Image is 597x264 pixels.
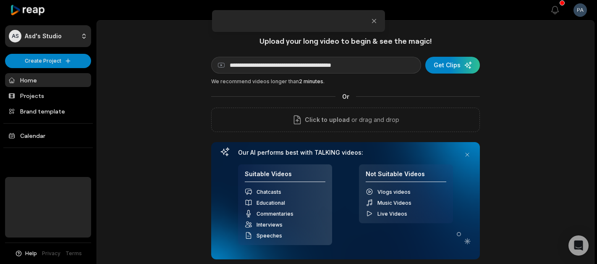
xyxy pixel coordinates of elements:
[5,129,91,143] a: Calendar
[299,78,323,84] span: 2 minutes
[257,211,293,217] span: Commentaries
[5,54,91,68] button: Create Project
[25,250,37,257] span: Help
[245,170,325,182] h4: Suitable Videos
[377,200,411,206] span: Music Videos
[9,30,21,42] div: AS
[5,104,91,118] a: Brand template
[335,92,356,101] span: Or
[257,189,281,195] span: Chatcasts
[257,200,285,206] span: Educational
[305,115,350,125] span: Click to upload
[211,78,480,85] div: We recommend videos longer than .
[5,73,91,87] a: Home
[238,149,453,156] h3: Our AI performs best with TALKING videos:
[568,235,589,256] div: Open Intercom Messenger
[377,211,407,217] span: Live Videos
[366,170,446,182] h4: Not Suitable Videos
[425,57,480,74] button: Get Clips
[15,250,37,257] button: Help
[211,36,480,46] h1: Upload your long video to begin & see the magic!
[65,250,82,257] a: Terms
[257,232,282,239] span: Speeches
[5,89,91,103] a: Projects
[377,189,411,195] span: Vlogs videos
[350,115,399,125] p: or drag and drop
[42,250,60,257] a: Privacy
[25,32,62,40] p: Asd's Studio
[257,222,283,228] span: Interviews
